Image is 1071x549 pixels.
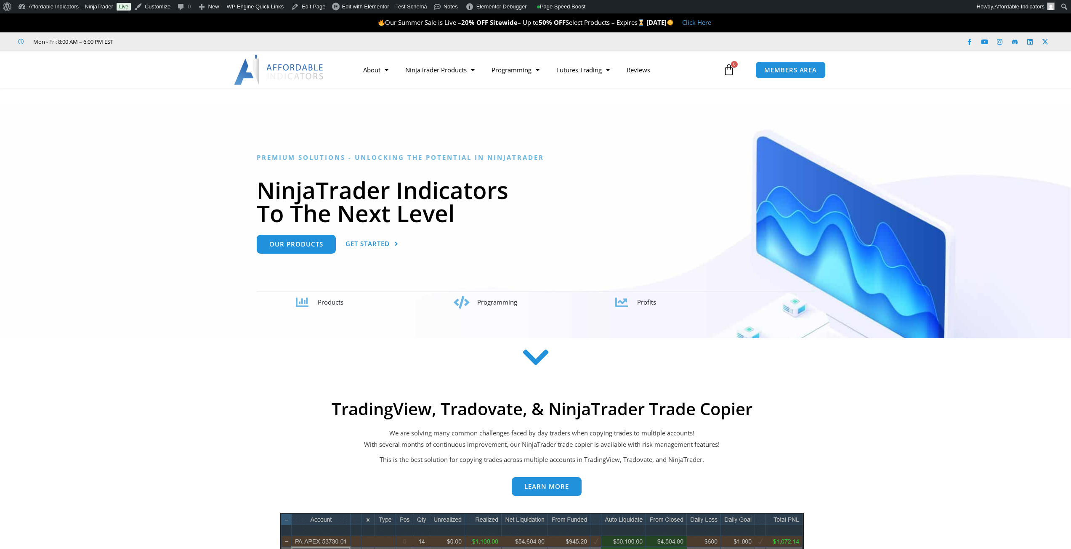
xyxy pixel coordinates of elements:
a: About [355,60,397,80]
span: Learn more [524,483,569,490]
a: Our Products [257,235,336,254]
span: Products [318,298,343,306]
a: Live [117,3,131,11]
img: LogoAI | Affordable Indicators – NinjaTrader [234,55,324,85]
a: Futures Trading [548,60,618,80]
a: MEMBERS AREA [755,61,826,79]
a: Learn more [512,477,582,496]
span: Programming [477,298,517,306]
a: Click Here [682,18,711,27]
nav: Menu [355,60,721,80]
span: Affordable Indicators [994,3,1044,10]
span: Profits [637,298,656,306]
a: Reviews [618,60,659,80]
p: This is the best solution for copying trades across multiple accounts in TradingView, Tradovate, ... [273,454,811,466]
strong: [DATE] [646,18,674,27]
span: Our Products [269,241,323,247]
img: 🔥 [378,19,385,26]
strong: 20% OFF [461,18,488,27]
span: 0 [731,61,738,68]
img: ⌛ [638,19,644,26]
a: 0 [710,58,747,82]
span: MEMBERS AREA [764,67,817,73]
iframe: Customer reviews powered by Trustpilot [125,37,251,46]
a: Get Started [345,235,399,254]
strong: 50% OFF [539,18,566,27]
a: NinjaTrader Products [397,60,483,80]
a: Programming [483,60,548,80]
span: Get Started [345,241,390,247]
strong: Sitewide [490,18,518,27]
span: Edit with Elementor [342,3,389,10]
h6: Premium Solutions - Unlocking the Potential in NinjaTrader [257,154,814,162]
span: Our Summer Sale is Live – – Up to Select Products – Expires [378,18,646,27]
img: 🌞 [667,19,673,26]
h1: NinjaTrader Indicators To The Next Level [257,178,814,225]
h2: TradingView, Tradovate, & NinjaTrader Trade Copier [273,399,811,419]
p: We are solving many common challenges faced by day traders when copying trades to multiple accoun... [273,427,811,451]
span: Mon - Fri: 8:00 AM – 6:00 PM EST [31,37,113,47]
